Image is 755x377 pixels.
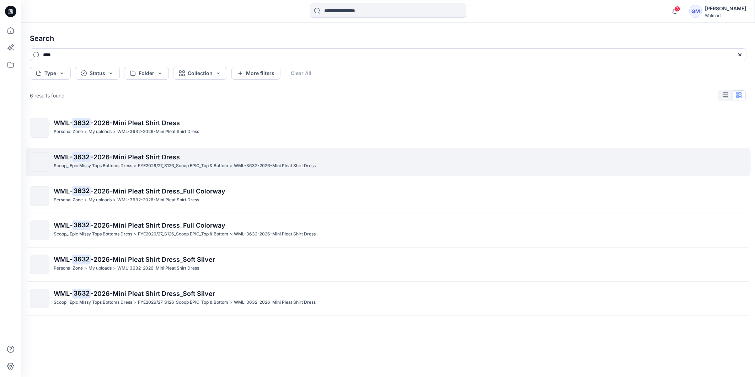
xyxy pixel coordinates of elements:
[54,222,72,229] span: WML-
[705,13,746,18] div: Walmart
[54,162,132,170] p: Scoop_ Epic Missy Tops Bottoms Dress
[173,67,227,80] button: Collection
[72,186,91,196] mark: 3632
[84,265,87,272] p: >
[705,4,746,13] div: [PERSON_NAME]
[230,299,232,306] p: >
[124,67,169,80] button: Folder
[231,67,280,80] button: More filters
[134,230,136,238] p: >
[75,67,120,80] button: Status
[91,256,215,263] span: -2026-Mini Pleat Shirt Dress_Soft Silver
[84,196,87,204] p: >
[72,118,91,128] mark: 3632
[26,148,751,176] a: WML-3632-2026-Mini Pleat Shirt DressScoop_ Epic Missy Tops Bottoms Dress>FYE2026/27_S126_Scoop EP...
[26,216,751,244] a: WML-3632-2026-Mini Pleat Shirt Dress_Full ColorwayScoop_ Epic Missy Tops Bottoms Dress>FYE2026/27...
[54,153,72,161] span: WML-
[91,153,180,161] span: -2026-Mini Pleat Shirt Dress
[72,220,91,230] mark: 3632
[138,230,228,238] p: FYE2026/27_S126_Scoop EPIC_Top & Bottom
[117,265,199,272] p: WML-3632-2026-Mini Pleat Shirt Dress
[30,67,71,80] button: Type
[234,162,316,170] p: WML-3632-2026-Mini Pleat Shirt Dress
[72,288,91,298] mark: 3632
[54,196,83,204] p: Personal Zone
[26,114,751,142] a: WML-3632-2026-Mini Pleat Shirt DressPersonal Zone>My uploads>WML-3632-2026-Mini Pleat Shirt Dress
[134,162,136,170] p: >
[26,250,751,278] a: WML-3632-2026-Mini Pleat Shirt Dress_Soft SilverPersonal Zone>My uploads>WML-3632-2026-Mini Pleat...
[138,299,228,306] p: FYE2026/27_S126_Scoop EPIC_Top & Bottom
[54,128,83,136] p: Personal Zone
[24,28,752,48] h4: Search
[72,152,91,162] mark: 3632
[26,285,751,313] a: WML-3632-2026-Mini Pleat Shirt Dress_Soft SilverScoop_ Epic Missy Tops Bottoms Dress>FYE2026/27_S...
[54,299,132,306] p: Scoop_ Epic Missy Tops Bottoms Dress
[54,265,83,272] p: Personal Zone
[91,222,225,229] span: -2026-Mini Pleat Shirt Dress_Full Colorway
[89,196,112,204] p: My uploads
[113,265,116,272] p: >
[54,256,72,263] span: WML-
[675,6,680,12] span: 3
[117,128,199,136] p: WML-3632-2026-Mini Pleat Shirt Dress
[230,162,232,170] p: >
[89,265,112,272] p: My uploads
[54,187,72,195] span: WML-
[113,128,116,136] p: >
[54,290,72,297] span: WML-
[230,230,232,238] p: >
[117,196,199,204] p: WML-3632-2026-Mini Pleat Shirt Dress
[84,128,87,136] p: >
[89,128,112,136] p: My uploads
[138,162,228,170] p: FYE2026/27_S126_Scoop EPIC_Top & Bottom
[30,92,65,99] p: 6 results found
[72,254,91,264] mark: 3632
[689,5,702,18] div: GM
[91,119,180,127] span: -2026-Mini Pleat Shirt Dress
[54,230,132,238] p: Scoop_ Epic Missy Tops Bottoms Dress
[234,230,316,238] p: WML-3632-2026-Mini Pleat Shirt Dress
[26,182,751,210] a: WML-3632-2026-Mini Pleat Shirt Dress_Full ColorwayPersonal Zone>My uploads>WML-3632-2026-Mini Ple...
[234,299,316,306] p: WML-3632-2026-Mini Pleat Shirt Dress
[113,196,116,204] p: >
[91,187,225,195] span: -2026-Mini Pleat Shirt Dress_Full Colorway
[91,290,215,297] span: -2026-Mini Pleat Shirt Dress_Soft Silver
[54,119,72,127] span: WML-
[134,299,136,306] p: >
